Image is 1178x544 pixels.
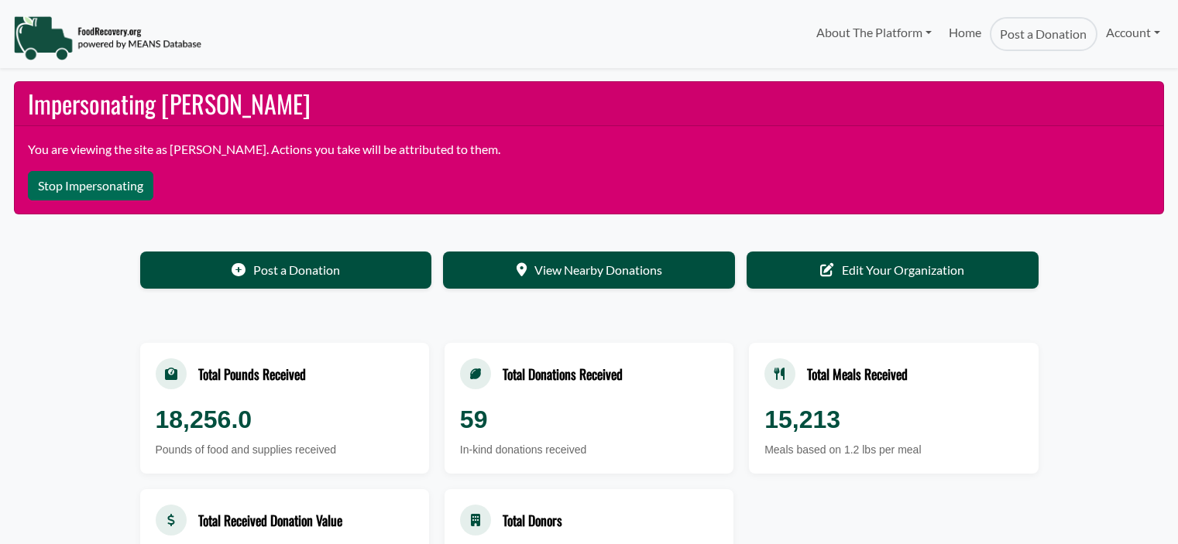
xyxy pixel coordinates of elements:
a: Account [1097,17,1169,48]
div: In-kind donations received [460,442,718,458]
div: Total Meals Received [807,364,908,384]
h2: Impersonating [PERSON_NAME] [15,82,1164,126]
div: Total Donors [503,510,562,530]
a: About The Platform [807,17,939,48]
div: Total Pounds Received [198,364,306,384]
button: Stop Impersonating [28,171,153,200]
div: 18,256.0 [156,401,414,438]
div: 59 [460,401,718,438]
p: You are viewing the site as [PERSON_NAME]. Actions you take will be attributed to them. [28,140,1150,159]
a: Post a Donation [990,17,1097,51]
img: NavigationLogo_FoodRecovery-91c16205cd0af1ed486a0f1a7774a6544ea792ac00100771e7dd3ec7c0e58e41.png [13,15,201,61]
div: Total Donations Received [503,364,623,384]
div: 15,213 [764,401,1022,438]
div: Meals based on 1.2 lbs per meal [764,442,1022,458]
a: Post a Donation [140,251,432,289]
div: Total Received Donation Value [198,510,342,530]
a: Edit Your Organization [747,251,1039,289]
div: Pounds of food and supplies received [156,442,414,458]
a: View Nearby Donations [443,251,735,289]
a: Home [940,17,990,51]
